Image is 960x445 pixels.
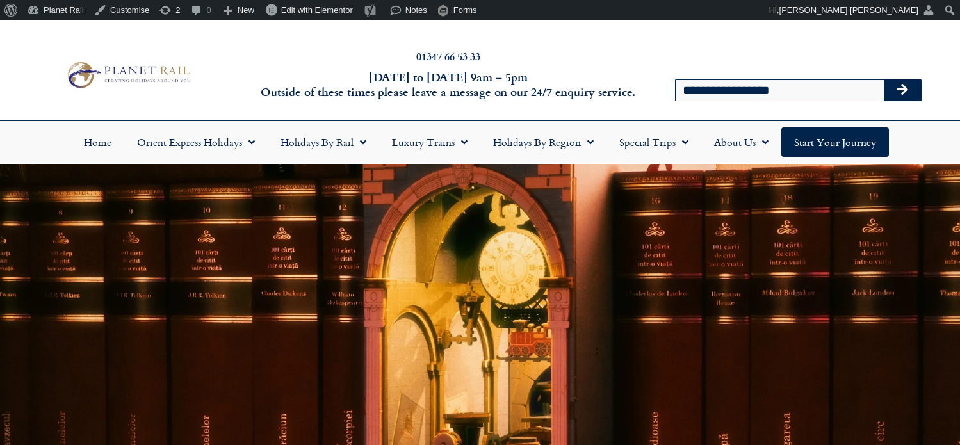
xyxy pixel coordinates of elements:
[779,5,918,15] span: [PERSON_NAME] [PERSON_NAME]
[781,127,889,157] a: Start your Journey
[281,5,353,15] span: Edit with Elementor
[268,127,379,157] a: Holidays by Rail
[480,127,606,157] a: Holidays by Region
[259,70,637,100] h6: [DATE] to [DATE] 9am – 5pm Outside of these times please leave a message on our 24/7 enquiry serv...
[62,59,193,91] img: Planet Rail Train Holidays Logo
[124,127,268,157] a: Orient Express Holidays
[379,127,480,157] a: Luxury Trains
[884,80,921,101] button: Search
[606,127,701,157] a: Special Trips
[416,49,480,63] a: 01347 66 53 33
[6,127,954,157] nav: Menu
[71,127,124,157] a: Home
[701,127,781,157] a: About Us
